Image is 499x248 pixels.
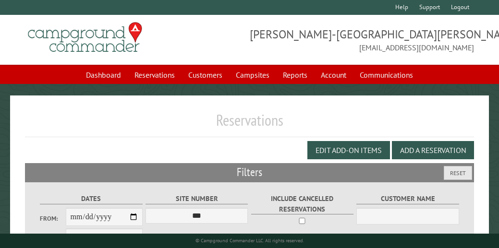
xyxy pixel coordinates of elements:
[250,26,475,53] span: [PERSON_NAME]-[GEOGRAPHIC_DATA][PERSON_NAME] [EMAIL_ADDRESS][DOMAIN_NAME]
[25,163,474,181] h2: Filters
[444,166,472,180] button: Reset
[129,66,181,84] a: Reservations
[277,66,313,84] a: Reports
[146,193,248,204] label: Site Number
[25,111,474,137] h1: Reservations
[354,66,419,84] a: Communications
[80,66,127,84] a: Dashboard
[183,66,228,84] a: Customers
[25,19,145,56] img: Campground Commander
[230,66,275,84] a: Campsites
[40,193,142,204] label: Dates
[251,193,353,214] label: Include Cancelled Reservations
[195,237,304,244] small: © Campground Commander LLC. All rights reserved.
[315,66,352,84] a: Account
[307,141,390,159] button: Edit Add-on Items
[40,214,65,223] label: From:
[392,141,474,159] button: Add a Reservation
[356,193,459,204] label: Customer Name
